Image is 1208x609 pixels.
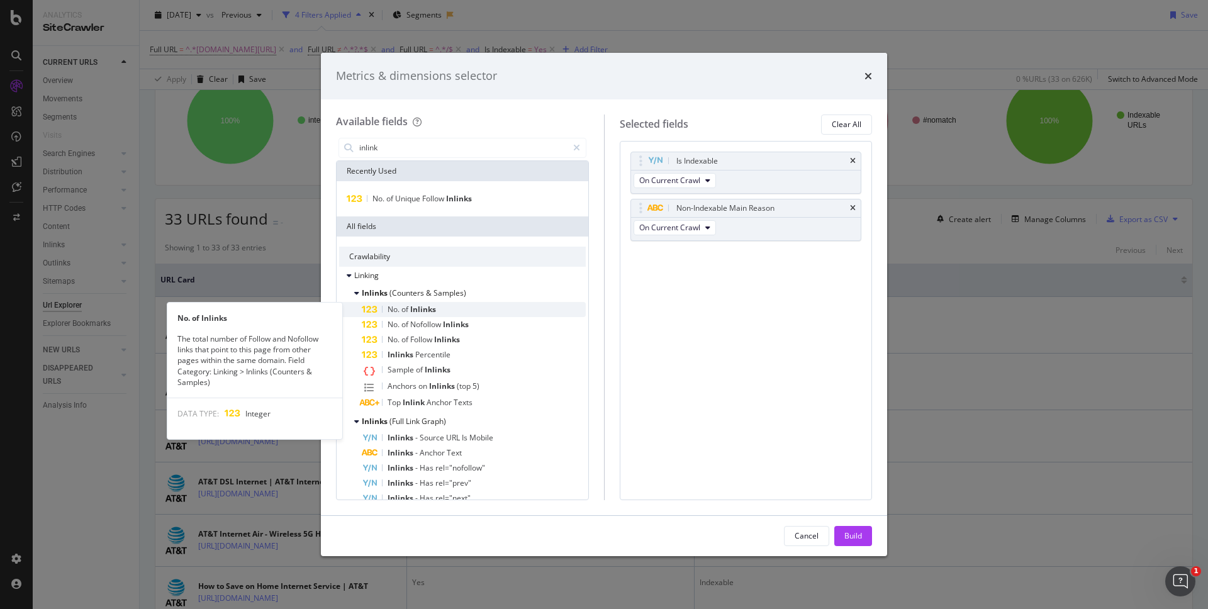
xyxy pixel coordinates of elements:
span: No. [388,334,401,345]
span: of [386,193,395,204]
div: Is IndexabletimesOn Current Crawl [630,152,862,194]
span: Linking [354,270,379,281]
span: Has [420,478,435,488]
span: of [416,364,425,375]
span: Inlinks [429,381,457,391]
span: - [415,432,420,443]
div: Metrics & dimensions selector [336,68,497,84]
div: Recently Used [337,161,588,181]
span: Percentile [415,349,450,360]
span: rel="nofollow" [435,462,485,473]
div: All fields [337,216,588,237]
span: Link [406,416,422,427]
span: on [418,381,429,391]
span: Unique [395,193,422,204]
button: On Current Crawl [634,220,716,235]
div: Clear All [832,119,861,130]
div: times [850,204,856,212]
iframe: Intercom live chat [1165,566,1195,596]
span: Follow [410,334,434,345]
span: No. [388,304,401,315]
button: Clear All [821,115,872,135]
div: No. of Inlinks [167,313,342,323]
span: Inlinks [388,447,415,458]
div: Non-Indexable Main ReasontimesOn Current Crawl [630,199,862,241]
div: The total number of Follow and Nofollow links that point to this page from other pages within the... [167,333,342,388]
span: of [401,304,410,315]
span: - [415,493,420,503]
span: Inlinks [362,416,389,427]
div: times [864,68,872,84]
span: Inlinks [410,304,436,315]
button: Build [834,526,872,546]
span: (top [457,381,473,391]
span: rel="prev" [435,478,471,488]
span: - [415,462,420,473]
span: Inlinks [446,193,472,204]
button: Cancel [784,526,829,546]
div: times [850,157,856,165]
span: Inlinks [425,364,450,375]
span: Inlinks [388,462,415,473]
div: Non-Indexable Main Reason [676,202,775,215]
span: Anchor [420,447,447,458]
span: Source [420,432,446,443]
span: Inlinks [434,334,460,345]
div: Cancel [795,530,819,541]
div: Selected fields [620,117,688,131]
span: No. [372,193,386,204]
span: Inlink [403,397,427,408]
div: modal [321,53,887,556]
span: URL [446,432,462,443]
span: Texts [454,397,473,408]
span: Anchor [427,397,454,408]
span: Nofollow [410,319,443,330]
span: Anchors [388,381,418,391]
span: (Counters [389,288,426,298]
input: Search by field name [358,138,568,157]
span: No. [388,319,401,330]
span: rel="next" [435,493,471,503]
span: Text [447,447,462,458]
span: (Full [389,416,406,427]
span: - [415,478,420,488]
span: & [426,288,433,298]
span: Has [420,493,435,503]
span: of [401,334,410,345]
button: On Current Crawl [634,173,716,188]
div: Build [844,530,862,541]
span: Follow [422,193,446,204]
span: 1 [1191,566,1201,576]
div: Crawlability [339,247,586,267]
span: Mobile [469,432,493,443]
span: Inlinks [362,288,389,298]
span: Sample [388,364,416,375]
span: of [401,319,410,330]
span: Has [420,462,435,473]
span: 5) [473,381,479,391]
span: Top [388,397,403,408]
span: On Current Crawl [639,222,700,233]
span: Inlinks [388,493,415,503]
span: - [415,447,420,458]
span: Inlinks [443,319,469,330]
span: Inlinks [388,349,415,360]
span: Is [462,432,469,443]
span: Inlinks [388,478,415,488]
div: Available fields [336,115,408,128]
div: Is Indexable [676,155,718,167]
span: Graph) [422,416,446,427]
span: Inlinks [388,432,415,443]
span: On Current Crawl [639,175,700,186]
span: Samples) [433,288,466,298]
